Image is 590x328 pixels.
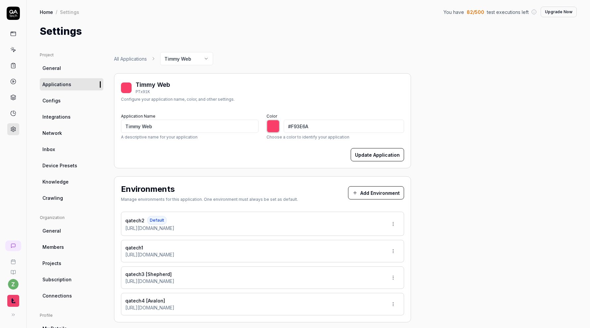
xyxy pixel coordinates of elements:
[40,225,103,237] a: General
[121,96,235,102] div: Configure your application name, color, and other settings.
[42,194,63,201] span: Crawling
[3,254,24,264] a: Book a call with us
[467,9,484,16] span: 82 / 500
[147,216,167,225] span: Default
[125,225,174,232] span: [URL][DOMAIN_NAME]
[60,9,79,15] div: Settings
[40,78,103,90] a: Applications
[40,62,103,74] a: General
[348,186,404,199] button: Add Environment
[40,241,103,253] a: Members
[40,9,53,15] a: Home
[40,127,103,139] a: Network
[160,52,213,65] button: Timmy Web
[42,97,61,104] span: Configs
[114,55,147,62] a: All Applications
[40,111,103,123] a: Integrations
[40,273,103,286] a: Subscription
[125,304,174,311] span: [URL][DOMAIN_NAME]
[42,276,72,283] span: Subscription
[42,113,71,120] span: Integrations
[121,134,259,140] p: A descriptive name for your application
[541,7,577,17] button: Upgrade Now
[42,130,62,137] span: Network
[7,295,19,307] img: Timmy Logo
[284,120,404,133] input: #3B82F6
[125,297,165,304] span: qatech4 [Avalon]
[125,217,145,224] span: qatech2
[42,146,55,153] span: Inbox
[40,143,103,155] a: Inbox
[40,94,103,107] a: Configs
[42,244,64,250] span: Members
[40,192,103,204] a: Crawling
[42,292,72,299] span: Connections
[266,114,277,119] label: Color
[40,176,103,188] a: Knowledge
[125,271,172,278] span: qatech3 [Shepherd]
[42,65,61,72] span: General
[42,81,71,88] span: Applications
[40,312,103,318] div: Profile
[121,114,155,119] label: Application Name
[3,264,24,275] a: Documentation
[40,24,82,39] h1: Settings
[42,162,77,169] span: Device Presets
[121,183,175,195] h2: Environments
[5,241,21,251] a: New conversation
[40,159,103,172] a: Device Presets
[125,278,174,285] span: [URL][DOMAIN_NAME]
[136,89,170,95] div: PTx91K
[266,134,404,140] p: Choose a color to identify your application
[125,251,174,258] span: [URL][DOMAIN_NAME]
[42,178,69,185] span: Knowledge
[443,9,464,16] span: You have
[42,260,61,267] span: Projects
[40,257,103,269] a: Projects
[351,148,404,161] button: Update Application
[164,55,191,62] span: Timmy Web
[3,290,24,308] button: Timmy Logo
[40,215,103,221] div: Organization
[40,52,103,58] div: Project
[487,9,529,16] span: test executions left
[56,9,57,15] div: /
[40,290,103,302] a: Connections
[125,244,143,251] span: qatech1
[121,196,298,202] div: Manage environments for this application. One environment must always be set as default.
[121,120,259,133] input: My Application
[8,279,19,290] button: z
[42,227,61,234] span: General
[136,80,170,89] div: Timmy Web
